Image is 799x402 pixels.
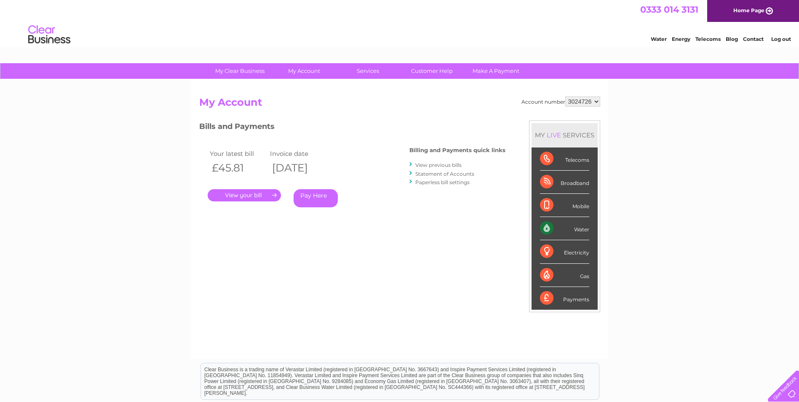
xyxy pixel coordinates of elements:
[540,287,589,310] div: Payments
[540,147,589,171] div: Telecoms
[545,131,563,139] div: LIVE
[461,63,531,79] a: Make A Payment
[672,36,690,42] a: Energy
[268,159,329,177] th: [DATE]
[415,162,462,168] a: View previous bills
[208,148,268,159] td: Your latest bill
[208,159,268,177] th: £45.81
[28,22,71,48] img: logo.png
[415,179,470,185] a: Paperless bill settings
[397,63,467,79] a: Customer Help
[532,123,598,147] div: MY SERVICES
[269,63,339,79] a: My Account
[208,189,281,201] a: .
[540,217,589,240] div: Water
[409,147,505,153] h4: Billing and Payments quick links
[521,96,600,107] div: Account number
[771,36,791,42] a: Log out
[199,96,600,113] h2: My Account
[540,240,589,263] div: Electricity
[651,36,667,42] a: Water
[294,189,338,207] a: Pay Here
[540,264,589,287] div: Gas
[640,4,698,15] a: 0333 014 3131
[333,63,403,79] a: Services
[540,171,589,194] div: Broadband
[415,171,474,177] a: Statement of Accounts
[726,36,738,42] a: Blog
[199,121,505,135] h3: Bills and Payments
[205,63,275,79] a: My Clear Business
[268,148,329,159] td: Invoice date
[695,36,721,42] a: Telecoms
[540,194,589,217] div: Mobile
[743,36,764,42] a: Contact
[201,5,599,41] div: Clear Business is a trading name of Verastar Limited (registered in [GEOGRAPHIC_DATA] No. 3667643...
